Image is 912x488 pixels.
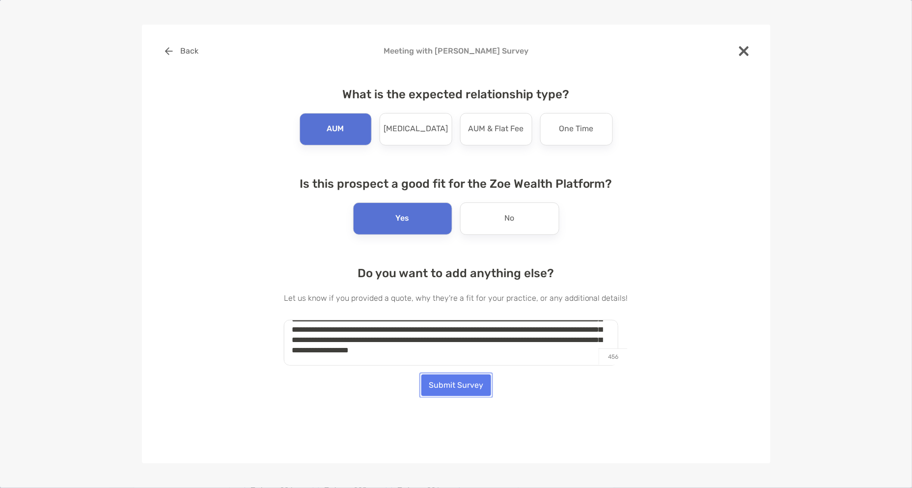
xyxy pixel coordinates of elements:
button: Submit Survey [421,374,491,396]
img: close modal [739,46,749,56]
button: Back [158,40,206,62]
p: AUM [327,121,344,137]
p: Yes [396,211,410,227]
p: AUM & Flat Fee [469,121,524,137]
h4: What is the expected relationship type? [284,87,628,101]
h4: Meeting with [PERSON_NAME] Survey [158,46,755,56]
p: No [505,211,515,227]
p: Let us know if you provided a quote, why they're a fit for your practice, or any additional details! [284,292,628,304]
p: 456 [599,348,628,365]
p: One Time [559,121,594,137]
h4: Is this prospect a good fit for the Zoe Wealth Platform? [284,177,628,191]
p: [MEDICAL_DATA] [384,121,448,137]
h4: Do you want to add anything else? [284,266,628,280]
img: button icon [165,47,173,55]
